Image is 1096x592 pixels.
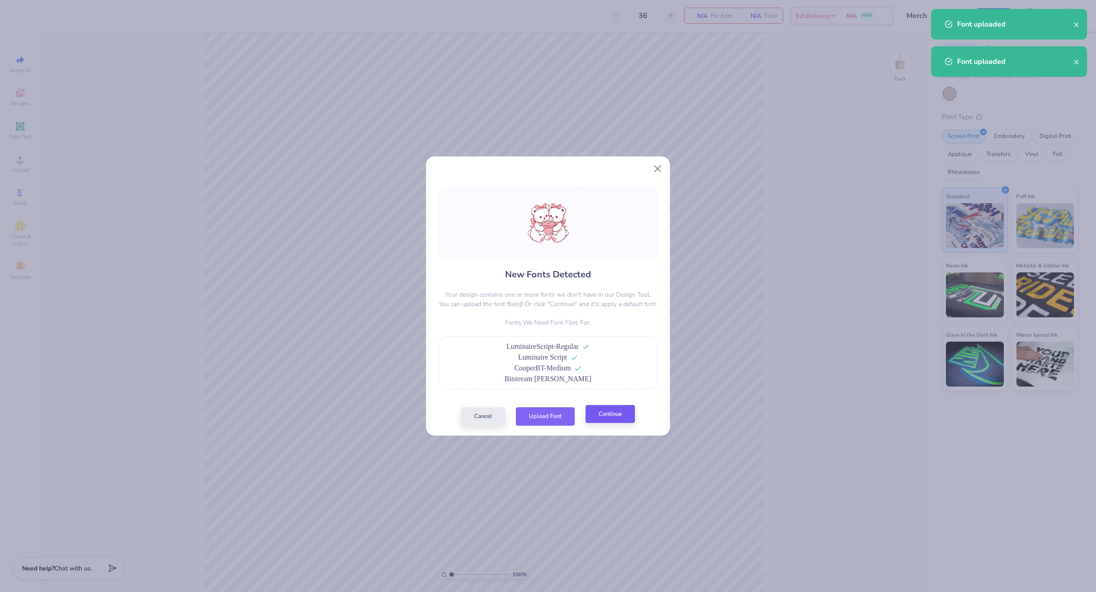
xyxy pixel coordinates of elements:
[518,353,567,361] span: Luminaire Script
[505,268,591,281] h4: New Fonts Detected
[957,19,1074,30] div: Font uploaded
[516,407,575,426] button: Upload Font
[439,318,657,327] p: Fonts We Need Font Files For:
[1074,56,1080,67] button: close
[505,375,591,383] span: Bitstream [PERSON_NAME]
[506,343,579,350] span: LuminaireScript-Regular
[649,160,666,178] button: Close
[439,290,657,309] p: Your design contains one or more fonts we don't have in our Design Tool. You can upload the font ...
[1074,19,1080,30] button: close
[586,405,635,423] button: Continue
[515,364,571,372] span: CooperBT-Medium
[957,56,1074,67] div: Font uploaded
[461,407,505,426] button: Cancel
